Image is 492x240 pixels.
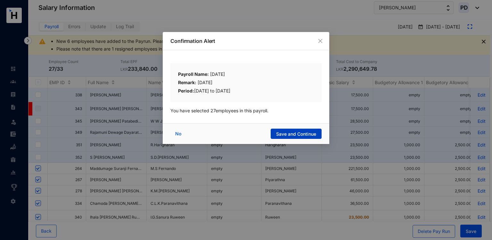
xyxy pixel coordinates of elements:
[178,79,314,87] div: [DATE]
[271,129,322,139] button: Save and Continue
[317,37,324,44] button: Close
[170,129,188,139] button: No
[178,88,194,93] b: Period:
[178,80,196,85] b: Remark:
[175,130,181,137] span: No
[178,71,209,77] b: Payroll Name:
[178,71,314,79] div: [DATE]
[276,131,316,137] span: Save and Continue
[170,37,322,45] p: Confirmation Alert
[178,87,314,94] div: [DATE] to [DATE]
[318,38,323,44] span: close
[170,108,268,113] span: You have selected 27 employees in this payroll.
